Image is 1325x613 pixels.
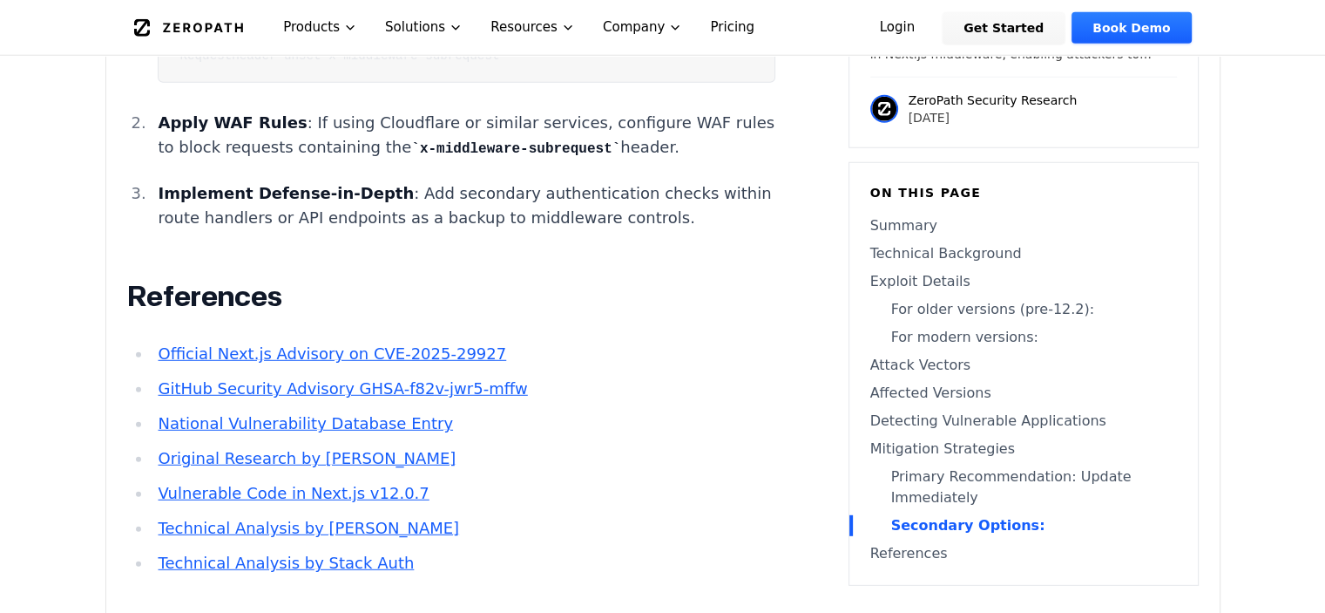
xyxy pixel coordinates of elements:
[411,141,620,157] code: x-middleware-subrequest
[158,181,774,230] p: : Add secondary authentication checks within route handlers or API endpoints as a backup to middl...
[859,12,936,44] a: Login
[127,279,775,314] h2: References
[870,439,1177,460] a: Mitigation Strategies
[158,414,453,433] a: National Vulnerability Database Entry
[870,184,1177,201] h6: On this page
[870,467,1177,508] a: Primary Recommendation: Update Immediately
[870,243,1177,264] a: Technical Background
[870,515,1177,536] a: Secondary Options:
[870,95,898,123] img: ZeroPath Security Research
[870,271,1177,292] a: Exploit Details
[158,449,456,467] a: Original Research by [PERSON_NAME]
[870,355,1177,376] a: Attack Vectors
[870,411,1177,432] a: Detecting Vulnerable Applications
[870,215,1177,236] a: Summary
[158,554,414,572] a: Technical Analysis by Stack Auth
[870,327,1177,348] a: For modern versions:
[158,344,506,363] a: Official Next.js Advisory on CVE-2025-29927
[909,92,1078,109] p: ZeroPath Security Research
[870,543,1177,564] a: References
[158,111,774,160] p: : If using Cloudflare or similar services, configure WAF rules to block requests containing the h...
[870,383,1177,404] a: Affected Versions
[870,299,1177,320] a: For older versions (pre-12.2):
[158,484,429,502] a: Vulnerable Code in Next.js v12.0.7
[179,49,499,63] code: RequestHeader unset x-middleware-subrequest
[158,113,307,132] strong: Apply WAF Rules
[158,519,459,537] a: Technical Analysis by [PERSON_NAME]
[158,184,414,202] strong: Implement Defense-in-Depth
[1071,12,1191,44] a: Book Demo
[158,379,527,398] a: GitHub Security Advisory GHSA-f82v-jwr5-mffw
[909,109,1078,126] p: [DATE]
[943,12,1065,44] a: Get Started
